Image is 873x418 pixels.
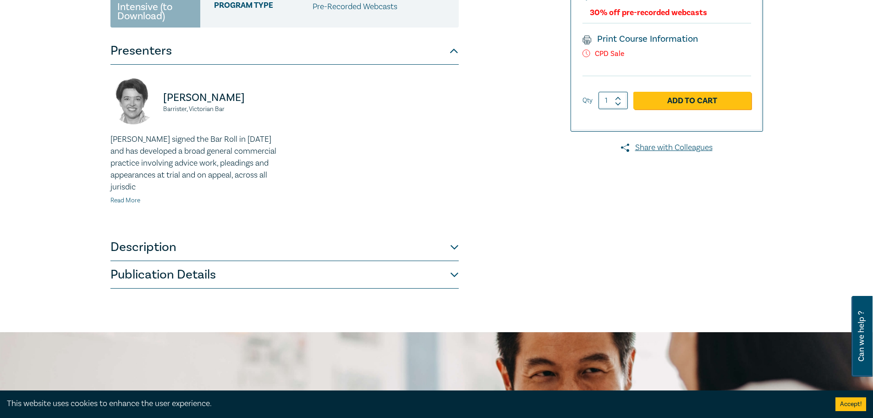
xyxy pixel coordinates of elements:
[110,234,459,261] button: Description
[835,397,866,411] button: Accept cookies
[110,261,459,289] button: Publication Details
[163,106,279,112] small: Barrister, Victorian Bar
[110,37,459,65] button: Presenters
[598,92,628,109] input: 1
[163,90,279,105] p: [PERSON_NAME]
[582,95,593,106] label: Qty
[313,1,397,13] p: Pre-Recorded Webcasts
[117,2,193,21] small: Intensive (to Download)
[214,1,313,13] span: Program type
[110,196,140,205] a: Read More
[110,134,279,193] p: [PERSON_NAME] signed the Bar Roll in [DATE] and has developed a broad general commercial practice...
[110,78,156,124] img: https://s3.ap-southeast-2.amazonaws.com/leo-cussen-store-production-content/Contacts/Kate%20Ander...
[590,8,707,17] div: 30% off pre-recorded webcasts
[571,142,763,154] a: Share with Colleagues
[7,398,822,410] div: This website uses cookies to enhance the user experience.
[633,92,751,109] a: Add to Cart
[857,301,866,371] span: Can we help ?
[582,33,698,45] a: Print Course Information
[582,50,751,58] p: CPD Sale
